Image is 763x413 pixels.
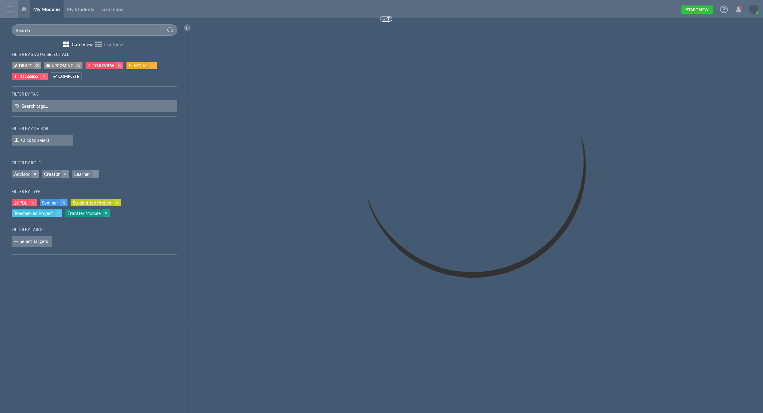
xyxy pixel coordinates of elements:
[67,6,94,12] span: My Students
[334,24,612,303] img: Loading...
[68,210,101,216] span: Transfer Module
[47,52,69,57] h6: Select All
[12,24,177,36] input: Search
[73,200,112,206] span: Student-led Project
[74,171,90,177] span: Learner
[19,73,38,80] span: To Assess
[104,41,123,48] span: List View
[12,189,41,194] h6: Filter by type
[14,200,27,206] span: 2) PBL
[12,161,41,165] h6: Filter by role
[44,171,60,177] span: Creator
[681,5,713,14] a: Start New
[19,63,32,69] span: Draft
[42,200,58,206] span: Seminar
[12,52,45,57] h6: Filter by status
[22,103,48,109] div: Search tags...
[12,135,73,146] span: Click to select
[12,236,53,247] button: Select Targets
[14,210,53,216] span: Teacher-led Project
[386,16,391,21] img: Pin to Top
[14,171,30,177] span: Advisor
[12,126,48,131] h6: Filter by Advisor
[12,92,177,96] h6: Filter by tag
[58,73,79,80] span: Complete
[52,63,73,69] span: Upcoming
[12,227,46,232] h6: Filter by target
[33,6,60,12] span: My Modules
[133,63,148,69] span: Active
[72,41,93,48] span: Card View
[93,63,114,69] span: To Review
[100,6,124,12] span: Task Inbox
